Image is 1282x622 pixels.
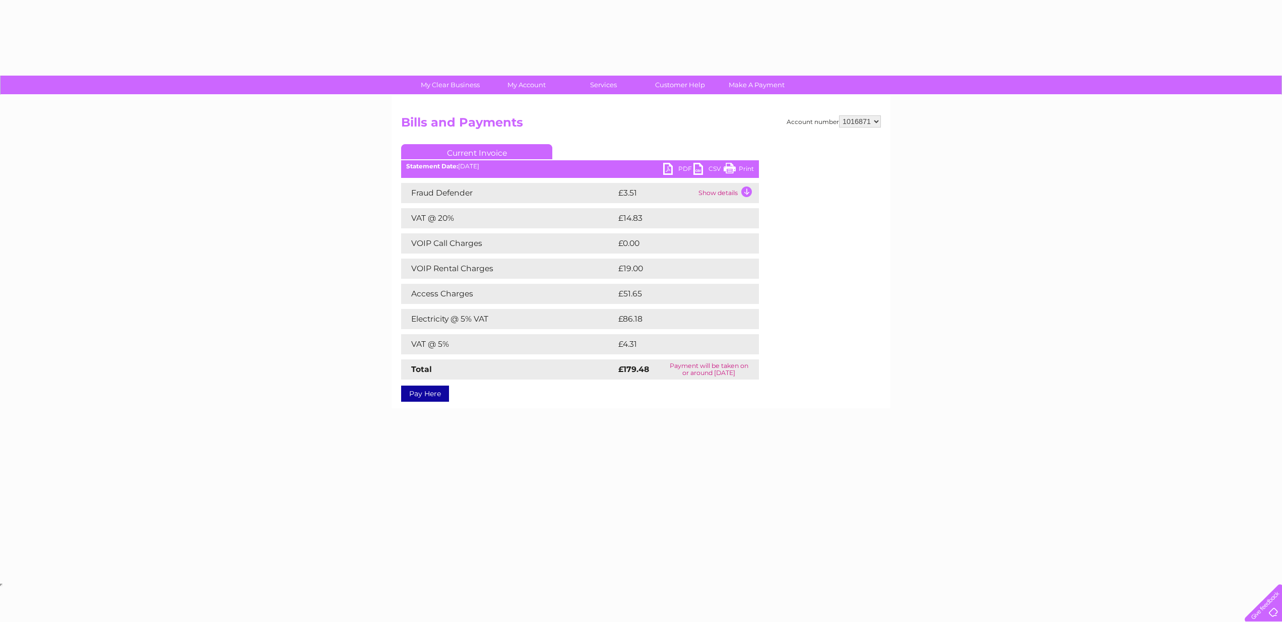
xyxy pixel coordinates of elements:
[618,364,649,374] strong: £179.48
[616,309,738,329] td: £86.18
[659,359,759,380] td: Payment will be taken on or around [DATE]
[616,233,736,254] td: £0.00
[787,115,881,128] div: Account number
[663,163,693,177] a: PDF
[562,76,645,94] a: Services
[401,334,616,354] td: VAT @ 5%
[616,259,738,279] td: £19.00
[401,115,881,135] h2: Bills and Payments
[485,76,568,94] a: My Account
[616,208,738,228] td: £14.83
[616,284,738,304] td: £51.65
[693,163,724,177] a: CSV
[411,364,432,374] strong: Total
[401,163,759,170] div: [DATE]
[401,284,616,304] td: Access Charges
[638,76,722,94] a: Customer Help
[401,259,616,279] td: VOIP Rental Charges
[401,309,616,329] td: Electricity @ 5% VAT
[409,76,492,94] a: My Clear Business
[696,183,759,203] td: Show details
[616,334,734,354] td: £4.31
[616,183,696,203] td: £3.51
[401,208,616,228] td: VAT @ 20%
[401,233,616,254] td: VOIP Call Charges
[401,144,552,159] a: Current Invoice
[724,163,754,177] a: Print
[401,386,449,402] a: Pay Here
[401,183,616,203] td: Fraud Defender
[406,162,458,170] b: Statement Date:
[715,76,798,94] a: Make A Payment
